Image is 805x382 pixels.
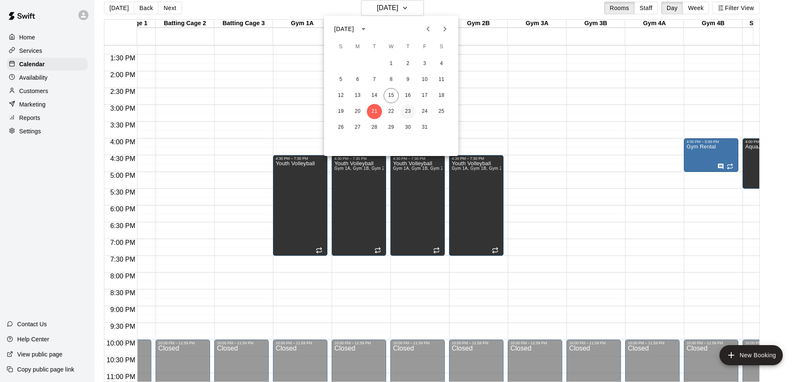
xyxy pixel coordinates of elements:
[400,104,415,119] button: 23
[417,56,432,71] button: 3
[434,104,449,119] button: 25
[367,120,382,135] button: 28
[350,72,365,87] button: 6
[384,104,399,119] button: 22
[417,120,432,135] button: 31
[350,88,365,103] button: 13
[434,88,449,103] button: 18
[384,72,399,87] button: 8
[384,39,399,55] span: Wednesday
[434,72,449,87] button: 11
[333,39,348,55] span: Sunday
[350,120,365,135] button: 27
[400,88,415,103] button: 16
[417,72,432,87] button: 10
[333,88,348,103] button: 12
[417,88,432,103] button: 17
[367,39,382,55] span: Tuesday
[400,39,415,55] span: Thursday
[367,72,382,87] button: 7
[333,72,348,87] button: 5
[334,25,354,34] div: [DATE]
[434,56,449,71] button: 4
[436,21,453,37] button: Next month
[350,39,365,55] span: Monday
[400,120,415,135] button: 30
[417,39,432,55] span: Friday
[400,56,415,71] button: 2
[434,39,449,55] span: Saturday
[333,104,348,119] button: 19
[367,104,382,119] button: 21
[384,120,399,135] button: 29
[350,104,365,119] button: 20
[384,88,399,103] button: 15
[367,88,382,103] button: 14
[333,120,348,135] button: 26
[420,21,436,37] button: Previous month
[400,72,415,87] button: 9
[384,56,399,71] button: 1
[417,104,432,119] button: 24
[356,22,371,36] button: calendar view is open, switch to year view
